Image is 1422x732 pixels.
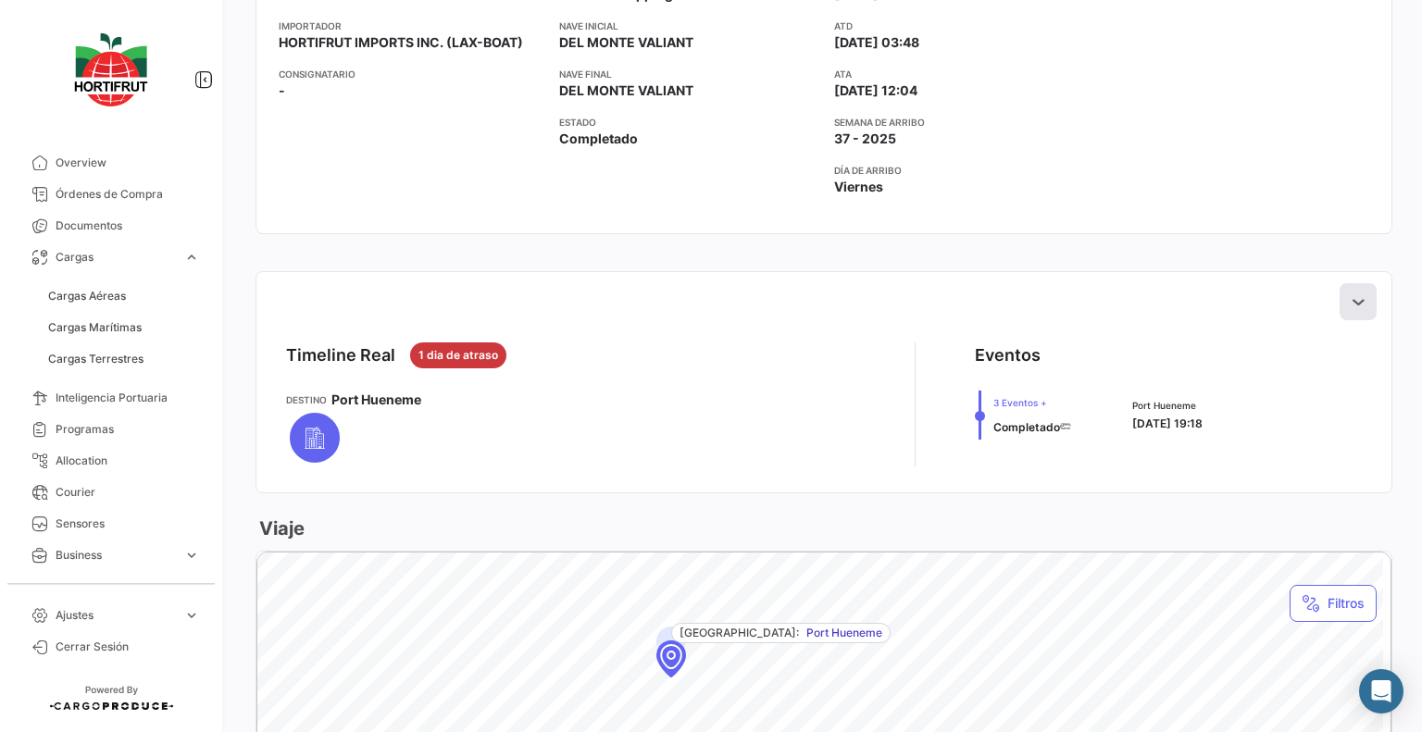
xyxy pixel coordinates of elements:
span: Cargas [56,249,176,266]
app-card-info-title: Día de Arribo [834,163,1094,178]
div: Abrir Intercom Messenger [1359,669,1403,713]
span: Cargas Marítimas [48,319,142,336]
app-card-info-title: Consignatario [279,67,544,81]
a: Cargas Terrestres [41,345,207,373]
span: Courier [56,484,200,501]
span: Port Hueneme [806,625,882,641]
img: logo-hortifrut.svg [65,22,157,118]
span: 37 - 2025 [834,130,896,148]
a: Allocation [15,445,207,477]
span: Programas [56,421,200,438]
a: Cargas Marítimas [41,314,207,341]
a: Cargas Aéreas [41,282,207,310]
span: Sensores [56,515,200,532]
app-card-info-title: ATD [834,19,1094,33]
a: Sensores [15,508,207,540]
a: Órdenes de Compra [15,179,207,210]
app-card-info-title: Nave final [559,67,819,81]
span: expand_more [183,547,200,564]
a: Inteligencia Portuaria [15,382,207,414]
a: Documentos [15,210,207,242]
span: Allocation [56,453,200,469]
span: [DATE] 19:18 [1132,416,1203,430]
a: Overview [15,147,207,179]
span: DEL MONTE VALIANT [559,81,693,100]
span: Port Hueneme [1132,398,1203,413]
span: - [279,81,285,100]
span: Business [56,547,176,564]
span: Overview [56,155,200,171]
app-card-info-title: Estado [559,115,819,130]
span: Cargas Aéreas [48,288,126,304]
h3: Viaje [256,515,305,541]
span: 3 Eventos + [993,395,1071,410]
span: [GEOGRAPHIC_DATA]: [680,625,799,641]
span: Órdenes de Compra [56,186,200,203]
div: Map marker [656,640,686,677]
app-card-info-title: Importador [279,19,544,33]
span: Ajustes [56,607,176,624]
span: Cargas Terrestres [48,351,143,367]
div: Eventos [975,342,1041,368]
span: expand_more [183,607,200,624]
a: Courier [15,477,207,508]
span: expand_more [183,249,200,266]
span: DEL MONTE VALIANT [559,33,693,52]
span: Completado [559,130,638,148]
span: [DATE] 03:48 [834,33,919,52]
app-card-info-title: Nave inicial [559,19,819,33]
div: Timeline Real [286,342,395,368]
span: Documentos [56,217,200,234]
span: Completado [993,420,1060,434]
a: Programas [15,414,207,445]
span: Port Hueneme [331,391,421,409]
app-card-info-title: ATA [834,67,1094,81]
button: Filtros [1290,585,1377,622]
span: [DATE] 12:04 [834,81,917,100]
span: 1 dia de atraso [418,347,498,364]
span: Inteligencia Portuaria [56,390,200,406]
span: HORTIFRUT IMPORTS INC. (LAX-BOAT) [279,33,523,52]
app-card-info-title: Semana de Arribo [834,115,1094,130]
span: Viernes [834,178,883,196]
span: Cerrar Sesión [56,639,200,655]
app-card-info-title: Destino [286,392,327,407]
